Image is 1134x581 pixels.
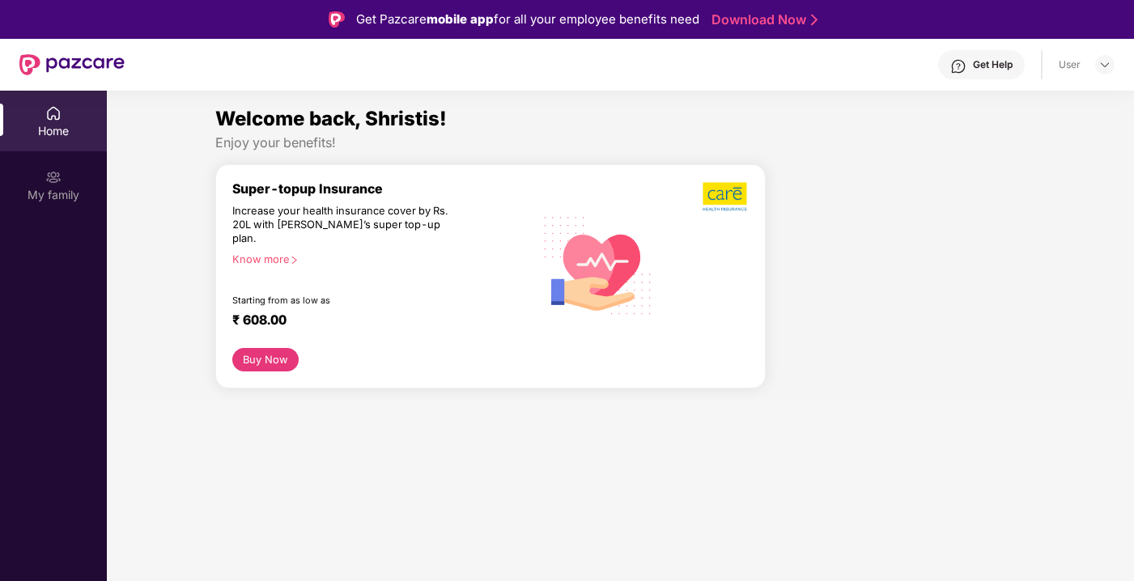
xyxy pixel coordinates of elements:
[232,348,299,371] button: Buy Now
[19,54,125,75] img: New Pazcare Logo
[232,312,517,332] div: ₹ 608.00
[45,169,62,185] img: svg+xml;base64,PHN2ZyB3aWR0aD0iMjAiIGhlaWdodD0iMjAiIHZpZXdCb3g9IjAgMCAyMCAyMCIgZmlsbD0ibm9uZSIgeG...
[711,11,813,28] a: Download Now
[356,10,699,29] div: Get Pazcare for all your employee benefits need
[215,134,1026,151] div: Enjoy your benefits!
[950,58,966,74] img: svg+xml;base64,PHN2ZyBpZD0iSGVscC0zMngzMiIgeG1sbnM9Imh0dHA6Ly93d3cudzMub3JnLzIwMDAvc3ZnIiB3aWR0aD...
[290,256,299,265] span: right
[1059,58,1081,71] div: User
[232,204,464,245] div: Increase your health insurance cover by Rs. 20L with [PERSON_NAME]’s super top-up plan.
[329,11,345,28] img: Logo
[533,199,663,330] img: svg+xml;base64,PHN2ZyB4bWxucz0iaHR0cDovL3d3dy53My5vcmcvMjAwMC9zdmciIHhtbG5zOnhsaW5rPSJodHRwOi8vd3...
[232,252,524,264] div: Know more
[1098,58,1111,71] img: svg+xml;base64,PHN2ZyBpZD0iRHJvcGRvd24tMzJ4MzIiIHhtbG5zPSJodHRwOi8vd3d3LnczLm9yZy8yMDAwL3N2ZyIgd2...
[45,105,62,121] img: svg+xml;base64,PHN2ZyBpZD0iSG9tZSIgeG1sbnM9Imh0dHA6Ly93d3cudzMub3JnLzIwMDAvc3ZnIiB3aWR0aD0iMjAiIG...
[427,11,494,27] strong: mobile app
[973,58,1013,71] div: Get Help
[232,181,533,197] div: Super-topup Insurance
[232,295,465,306] div: Starting from as low as
[811,11,818,28] img: Stroke
[703,181,749,212] img: b5dec4f62d2307b9de63beb79f102df3.png
[215,107,447,130] span: Welcome back, Shristis!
